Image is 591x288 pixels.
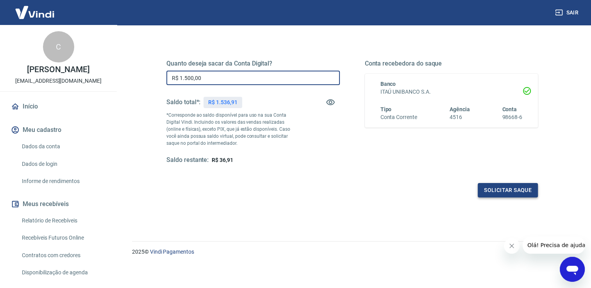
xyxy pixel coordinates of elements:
[166,156,209,164] h5: Saldo restante:
[380,113,417,121] h6: Conta Corrente
[9,121,107,139] button: Meu cadastro
[166,60,340,68] h5: Quanto deseja sacar da Conta Digital?
[15,77,102,85] p: [EMAIL_ADDRESS][DOMAIN_NAME]
[132,248,572,256] p: 2025 ©
[478,183,538,197] button: Solicitar saque
[19,247,107,263] a: Contratos com credores
[380,88,523,96] h6: ITAÚ UNIBANCO S.A.
[9,196,107,213] button: Meus recebíveis
[9,98,107,115] a: Início
[380,106,392,112] span: Tipo
[19,139,107,155] a: Dados da conta
[554,5,582,20] button: Sair
[502,106,517,112] span: Conta
[43,31,74,62] div: C
[27,66,89,74] p: [PERSON_NAME]
[166,98,200,106] h5: Saldo total*:
[166,112,296,147] p: *Corresponde ao saldo disponível para uso na sua Conta Digital Vindi. Incluindo os valores das ve...
[19,265,107,281] a: Disponibilização de agenda
[150,249,194,255] a: Vindi Pagamentos
[365,60,538,68] h5: Conta recebedora do saque
[208,98,237,107] p: R$ 1.536,91
[450,113,470,121] h6: 4516
[504,238,520,254] iframe: Fechar mensagem
[19,156,107,172] a: Dados de login
[19,230,107,246] a: Recebíveis Futuros Online
[523,236,585,254] iframe: Mensagem da empresa
[560,257,585,282] iframe: Botão para abrir a janela de mensagens
[450,106,470,112] span: Agência
[380,81,396,87] span: Banco
[502,113,522,121] h6: 98668-6
[9,0,60,24] img: Vindi
[19,213,107,229] a: Relatório de Recebíveis
[19,173,107,189] a: Informe de rendimentos
[212,157,233,163] span: R$ 36,91
[5,5,66,12] span: Olá! Precisa de ajuda?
